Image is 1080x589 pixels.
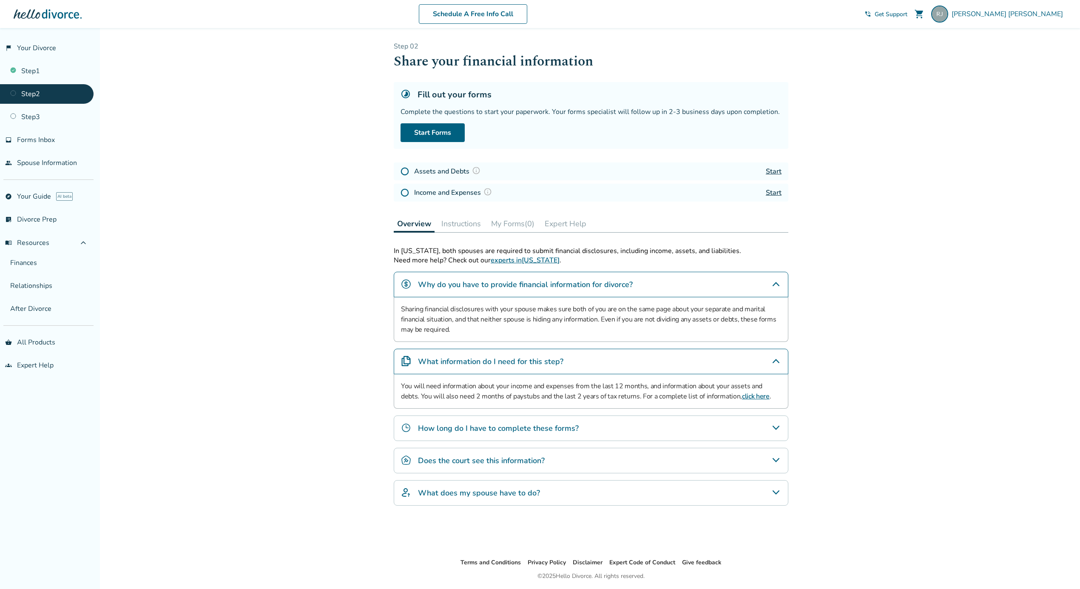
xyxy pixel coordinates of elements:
img: Not Started [401,188,409,197]
p: Sharing financial disclosures with your spouse makes sure both of you are on the same page about ... [401,304,781,335]
img: becky.johnson2@q2.com [931,6,948,23]
span: Forms Inbox [17,135,55,145]
span: Resources [5,238,49,248]
h4: Assets and Debts [414,166,483,177]
img: How long do I have to complete these forms? [401,423,411,433]
button: Overview [394,215,435,233]
span: expand_less [78,238,88,248]
div: Does the court see this information? [394,448,788,473]
li: Disclaimer [573,558,603,568]
h4: Income and Expenses [414,187,495,198]
img: Question Mark [483,188,492,196]
a: Expert Code of Conduct [609,558,675,566]
div: How long do I have to complete these forms? [394,415,788,441]
a: phone_in_talkGet Support [864,10,907,18]
img: Why do you have to provide financial information for divorce? [401,279,411,289]
div: Complete the questions to start your paperwork. Your forms specialist will follow up in 2-3 busin... [401,107,782,117]
span: people [5,159,12,166]
span: phone_in_talk [864,11,871,17]
h4: What information do I need for this step? [418,356,563,367]
a: Privacy Policy [528,558,566,566]
a: click here [742,392,770,401]
span: Get Support [875,10,907,18]
p: Need more help? Check out our . [394,256,788,265]
span: flag_2 [5,45,12,51]
a: Start [766,188,782,197]
h1: Share your financial information [394,51,788,72]
img: What does my spouse have to do? [401,487,411,498]
span: [PERSON_NAME] [PERSON_NAME] [952,9,1066,19]
h4: How long do I have to complete these forms? [418,423,579,434]
h4: Does the court see this information? [418,455,545,466]
a: Terms and Conditions [460,558,521,566]
iframe: Chat Widget [1037,548,1080,589]
a: experts in[US_STATE] [491,256,560,265]
span: AI beta [56,192,73,201]
p: Step 0 2 [394,42,788,51]
img: Question Mark [472,166,480,175]
h5: Fill out your forms [418,89,492,100]
div: What does my spouse have to do? [394,480,788,506]
button: Instructions [438,215,484,232]
a: Schedule A Free Info Call [419,4,527,24]
img: Does the court see this information? [401,455,411,465]
img: What information do I need for this step? [401,356,411,366]
span: shopping_basket [5,339,12,346]
button: Expert Help [541,215,590,232]
span: shopping_cart [914,9,924,19]
img: Not Started [401,167,409,176]
button: My Forms(0) [488,215,538,232]
span: menu_book [5,239,12,246]
li: Give feedback [682,558,722,568]
div: © 2025 Hello Divorce. All rights reserved. [537,571,645,581]
span: list_alt_check [5,216,12,223]
p: You will need information about your income and expenses from the last 12 months, and information... [401,381,781,401]
h4: What does my spouse have to do? [418,487,540,498]
div: In [US_STATE], both spouses are required to submit financial disclosures, including income, asset... [394,246,788,256]
h4: Why do you have to provide financial information for divorce? [418,279,633,290]
span: inbox [5,137,12,143]
div: Why do you have to provide financial information for divorce? [394,272,788,297]
span: groups [5,362,12,369]
div: What information do I need for this step? [394,349,788,374]
span: explore [5,193,12,200]
a: Start Forms [401,123,465,142]
a: Start [766,167,782,176]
